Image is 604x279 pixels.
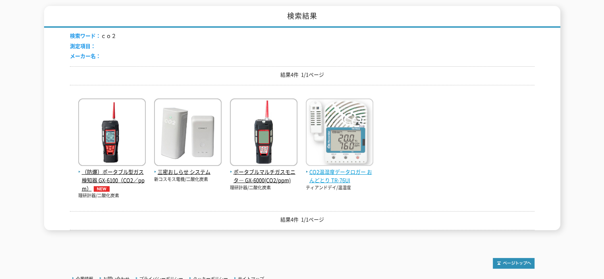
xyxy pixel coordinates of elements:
[70,42,96,50] span: 測定項目：
[92,186,112,192] img: NEW
[306,160,373,184] a: CO2温湿度データロガー おんどとり TR-76UI
[230,185,297,191] p: 理研計器/二酸化炭素
[154,160,222,176] a: 三密おしらせ システム
[78,98,146,168] img: GX-6100（CO2／ppm）
[78,192,146,199] p: 理研計器/二酸化炭素
[230,160,297,184] a: ポータブルマルチガスモニタ― GX-6000(CO2/ppm)
[78,160,146,192] a: （防爆）ポータブル型ガス検知器 GX-6100（CO2／ppm）NEW
[230,168,297,185] span: ポータブルマルチガスモニタ― GX-6000(CO2/ppm)
[70,32,101,39] span: 検索ワード：
[306,168,373,185] span: CO2温湿度データロガー おんどとり TR-76UI
[154,168,222,176] span: 三密おしらせ システム
[70,71,535,79] p: 結果4件 1/1ページ
[306,185,373,191] p: ティアンドデイ/温湿度
[78,168,146,192] span: （防爆）ポータブル型ガス検知器 GX-6100（CO2／ppm）
[70,52,101,60] span: メーカー名：
[70,32,116,40] li: ｃｏ２
[230,98,297,168] img: GX-6000(CO2/ppm)
[493,258,535,269] img: トップページへ
[306,98,373,168] img: TR-76UI
[154,176,222,183] p: 新コスモス電機/二酸化炭素
[44,6,560,28] h1: 検索結果
[70,216,535,224] p: 結果4件 1/1ページ
[154,98,222,168] img: システム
